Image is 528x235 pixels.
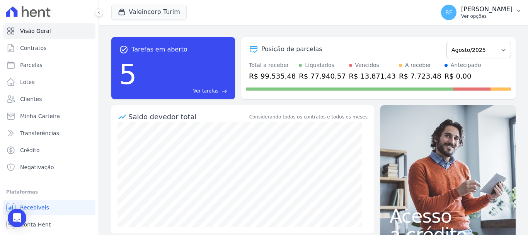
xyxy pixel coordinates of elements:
a: Negativação [3,160,95,175]
div: Plataformas [6,187,92,197]
span: Ver tarefas [193,87,218,94]
span: Minha Carteira [20,112,60,120]
a: Conta Hent [3,217,95,232]
div: R$ 13.871,43 [349,71,396,81]
p: [PERSON_NAME] [461,5,513,13]
span: Transferências [20,129,59,137]
span: Conta Hent [20,221,51,228]
span: Contratos [20,44,46,52]
div: A receber [405,61,431,69]
div: Open Intercom Messenger [8,209,26,227]
a: Minha Carteira [3,108,95,124]
div: R$ 0,00 [445,71,481,81]
span: Recebíveis [20,204,49,211]
span: RF [445,10,452,15]
a: Parcelas [3,57,95,73]
div: Antecipado [451,61,481,69]
button: RF [PERSON_NAME] Ver opções [435,2,528,23]
a: Clientes [3,91,95,107]
span: Visão Geral [20,27,51,35]
div: Liquidados [305,61,334,69]
span: Clientes [20,95,42,103]
span: east [221,88,227,94]
span: Acesso [390,207,506,225]
a: Transferências [3,125,95,141]
a: Contratos [3,40,95,56]
span: task_alt [119,45,128,54]
div: Posição de parcelas [261,45,322,54]
span: Lotes [20,78,35,86]
span: Parcelas [20,61,43,69]
div: 5 [119,54,137,94]
div: Considerando todos os contratos e todos os meses [249,113,368,120]
a: Ver tarefas east [140,87,227,94]
button: Valeincorp Turim [111,5,187,19]
div: R$ 99.535,48 [249,71,296,81]
a: Crédito [3,142,95,158]
span: Tarefas em aberto [131,45,187,54]
span: Negativação [20,163,54,171]
p: Ver opções [461,13,513,19]
div: Total a receber [249,61,296,69]
span: Crédito [20,146,40,154]
a: Visão Geral [3,23,95,39]
a: Recebíveis [3,200,95,215]
div: R$ 7.723,48 [399,71,441,81]
div: R$ 77.940,57 [299,71,346,81]
div: Saldo devedor total [128,111,248,122]
a: Lotes [3,74,95,90]
div: Vencidos [355,61,379,69]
